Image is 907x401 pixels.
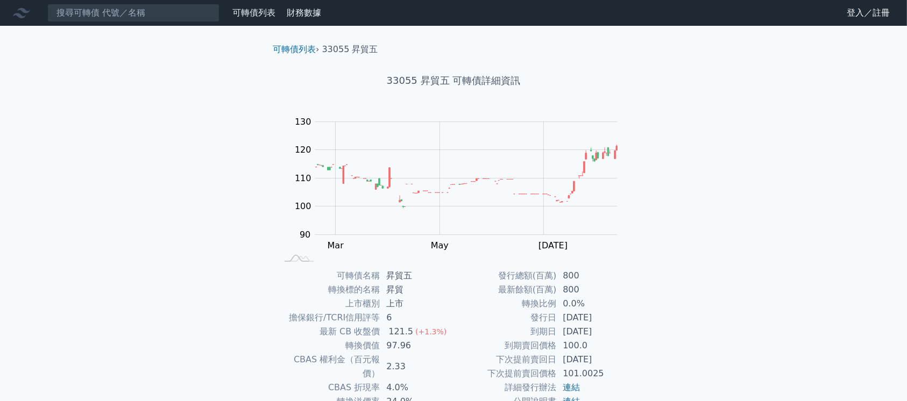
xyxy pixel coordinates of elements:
td: 2.33 [380,353,453,381]
tspan: May [431,240,449,250]
tspan: 100 [295,201,311,211]
td: 到期日 [453,325,556,339]
td: 最新 CB 收盤價 [277,325,380,339]
g: Chart [289,117,634,273]
td: 下次提前賣回日 [453,353,556,367]
h1: 33055 昇貿五 可轉債詳細資訊 [264,73,643,88]
td: [DATE] [556,311,630,325]
a: 連結 [563,382,580,392]
td: 發行總額(百萬) [453,269,556,283]
td: 101.0025 [556,367,630,381]
td: 上市 [380,297,453,311]
td: 到期賣回價格 [453,339,556,353]
td: 發行日 [453,311,556,325]
td: 800 [556,269,630,283]
tspan: 110 [295,173,311,183]
td: 轉換比例 [453,297,556,311]
td: 4.0% [380,381,453,395]
a: 可轉債列表 [273,44,316,54]
td: CBAS 權利金（百元報價） [277,353,380,381]
td: [DATE] [556,325,630,339]
td: 上市櫃別 [277,297,380,311]
tspan: [DATE] [538,240,568,250]
li: › [273,43,319,56]
td: 97.96 [380,339,453,353]
td: 昇貿五 [380,269,453,283]
div: 121.5 [386,325,415,339]
td: 下次提前賣回價格 [453,367,556,381]
a: 可轉債列表 [232,8,275,18]
td: 詳細發行辦法 [453,381,556,395]
a: 登入／註冊 [838,4,898,22]
td: 最新餘額(百萬) [453,283,556,297]
tspan: Mar [328,240,344,250]
tspan: 120 [295,145,311,155]
td: 轉換價值 [277,339,380,353]
input: 搜尋可轉債 代號／名稱 [47,4,219,22]
tspan: 130 [295,117,311,127]
td: 800 [556,283,630,297]
tspan: 90 [300,230,310,240]
td: 6 [380,311,453,325]
td: 轉換標的名稱 [277,283,380,297]
td: 100.0 [556,339,630,353]
td: CBAS 折現率 [277,381,380,395]
td: 0.0% [556,297,630,311]
td: 可轉債名稱 [277,269,380,283]
td: [DATE] [556,353,630,367]
td: 擔保銀行/TCRI信用評等 [277,311,380,325]
li: 33055 昇貿五 [322,43,378,56]
a: 財務數據 [287,8,321,18]
span: (+1.3%) [415,327,447,336]
td: 昇貿 [380,283,453,297]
